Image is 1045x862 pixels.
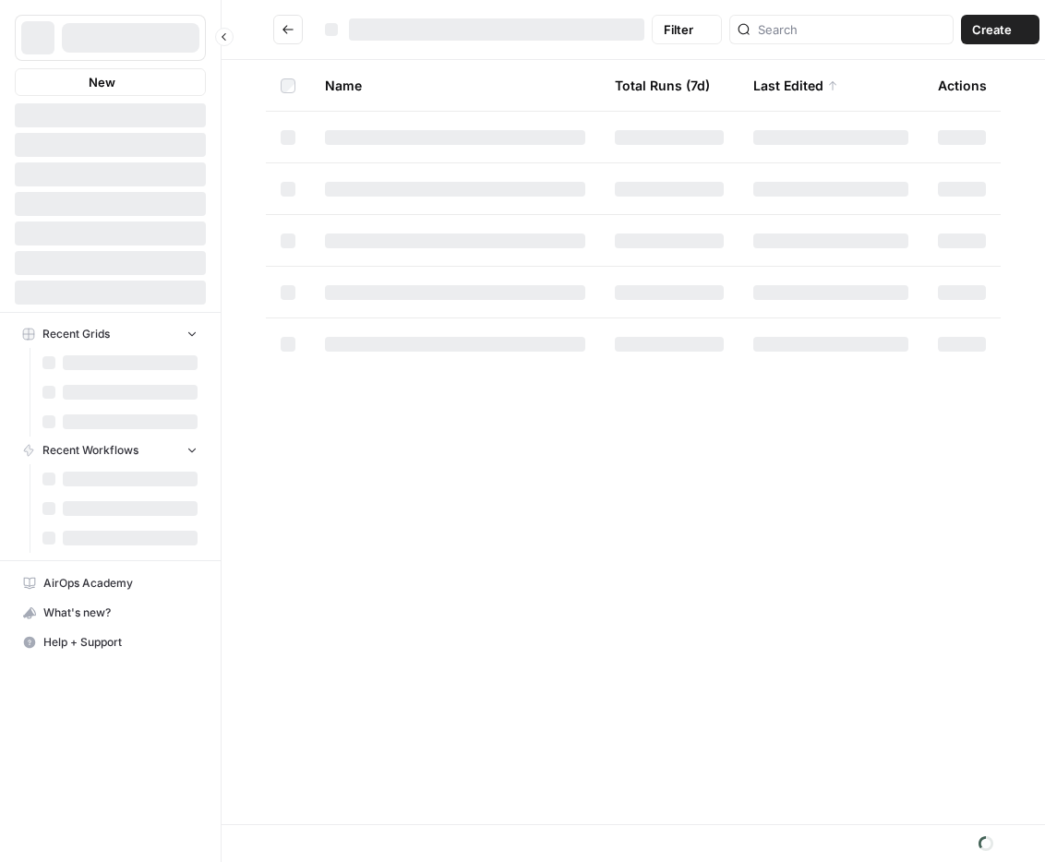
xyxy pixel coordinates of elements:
[664,20,693,39] span: Filter
[43,634,198,651] span: Help + Support
[652,15,722,44] button: Filter
[273,15,303,44] button: Go back
[42,442,138,459] span: Recent Workflows
[758,20,945,39] input: Search
[972,20,1012,39] span: Create
[89,73,115,91] span: New
[325,60,585,111] div: Name
[15,628,206,657] button: Help + Support
[615,60,710,111] div: Total Runs (7d)
[961,15,1039,44] button: Create
[753,60,838,111] div: Last Edited
[15,598,206,628] button: What's new?
[16,599,205,627] div: What's new?
[15,320,206,348] button: Recent Grids
[15,437,206,464] button: Recent Workflows
[938,60,987,111] div: Actions
[43,575,198,592] span: AirOps Academy
[42,326,110,342] span: Recent Grids
[15,68,206,96] button: New
[15,569,206,598] a: AirOps Academy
